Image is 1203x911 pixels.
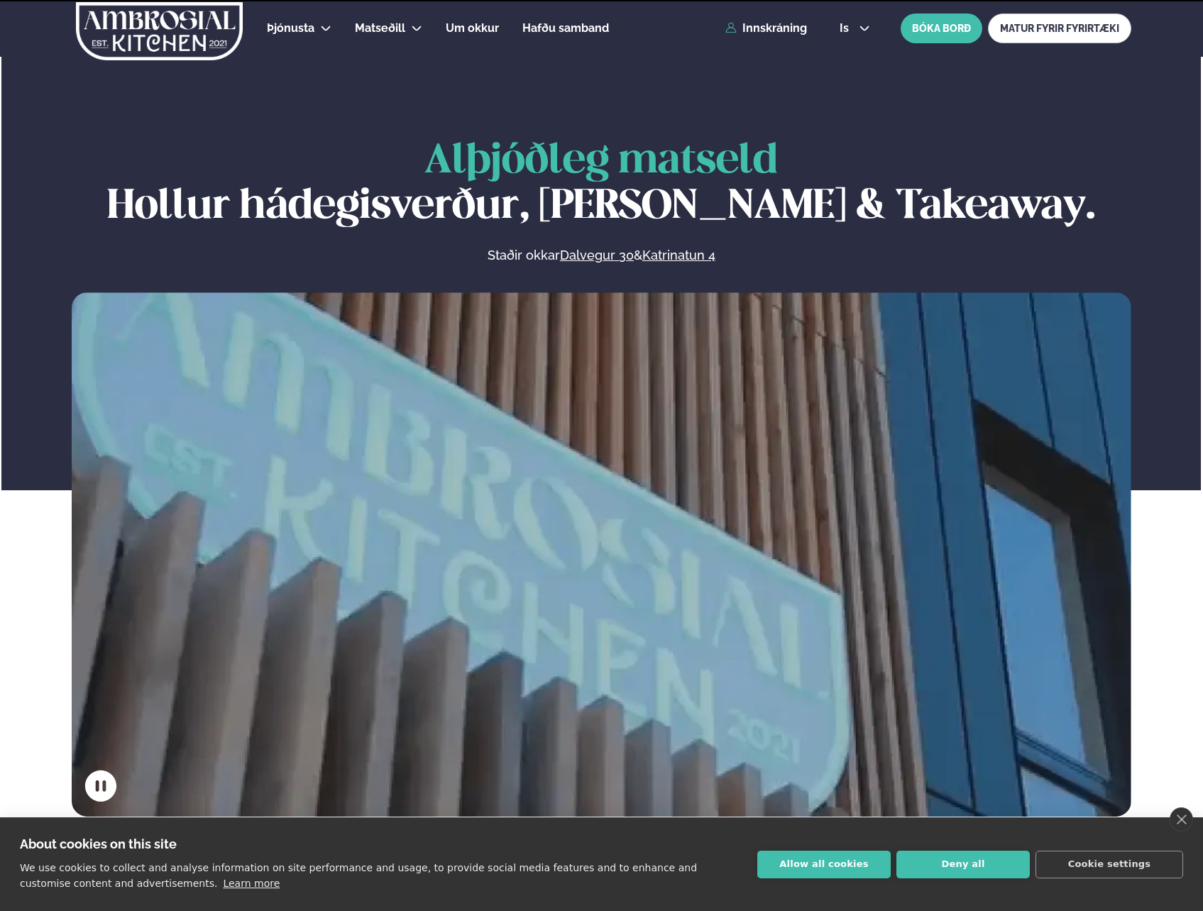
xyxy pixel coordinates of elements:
[988,13,1131,43] a: MATUR FYRIR FYRIRTÆKI
[1170,807,1193,832] a: close
[522,20,609,37] a: Hafðu samband
[72,139,1131,230] h1: Hollur hádegisverður, [PERSON_NAME] & Takeaway.
[828,23,881,34] button: is
[560,247,634,264] a: Dalvegur 30
[355,20,405,37] a: Matseðill
[725,22,807,35] a: Innskráning
[642,247,715,264] a: Katrinatun 4
[446,21,499,35] span: Um okkur
[446,20,499,37] a: Um okkur
[267,21,314,35] span: Þjónusta
[522,21,609,35] span: Hafðu samband
[1036,851,1183,878] button: Cookie settings
[20,862,697,889] p: We use cookies to collect and analyse information on site performance and usage, to provide socia...
[267,20,314,37] a: Þjónusta
[355,21,405,35] span: Matseðill
[75,2,244,60] img: logo
[223,878,280,889] a: Learn more
[757,851,891,878] button: Allow all cookies
[896,851,1030,878] button: Deny all
[333,247,869,264] p: Staðir okkar &
[840,23,853,34] span: is
[424,142,778,181] span: Alþjóðleg matseld
[901,13,982,43] button: BÓKA BORÐ
[20,837,177,851] strong: About cookies on this site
